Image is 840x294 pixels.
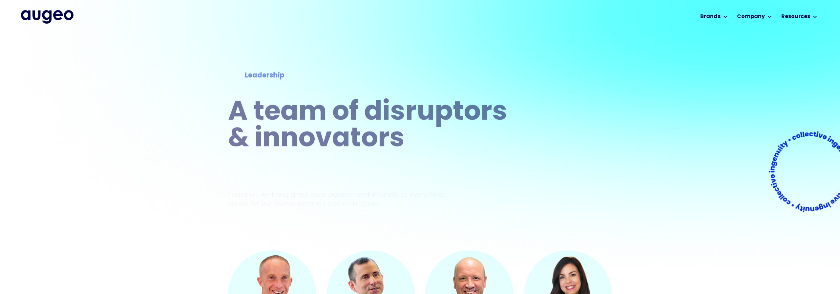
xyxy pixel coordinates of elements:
p: Together, we bring great care, passion and intensity to everything we do for our clients, partner... [228,190,454,208]
div: Brands [700,13,721,21]
div: Leadership [245,70,495,81]
a: home [21,10,73,23]
img: Augeo's full logo in midnight blue. [21,10,73,23]
div: Resources [781,13,810,21]
h1: A team of disruptors & innovators [228,100,512,153]
div: Company [737,13,765,21]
